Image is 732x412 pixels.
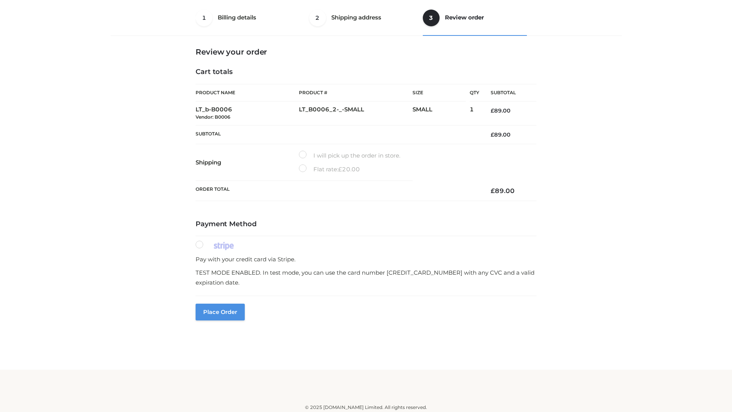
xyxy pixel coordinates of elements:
span: £ [491,131,494,138]
span: £ [491,187,495,195]
h3: Review your order [196,47,536,56]
td: LT_b-B0006 [196,101,299,126]
th: Product Name [196,84,299,101]
th: Size [413,84,466,101]
td: 1 [470,101,479,126]
th: Product # [299,84,413,101]
label: I will pick up the order in store. [299,151,400,161]
span: £ [491,107,494,114]
td: LT_B0006_2-_-SMALL [299,101,413,126]
label: Flat rate: [299,164,360,174]
span: £ [338,166,342,173]
th: Subtotal [479,84,536,101]
th: Subtotal [196,125,479,144]
p: Pay with your credit card via Stripe. [196,254,536,264]
small: Vendor: B0006 [196,114,230,120]
th: Order Total [196,181,479,201]
th: Qty [470,84,479,101]
th: Shipping [196,144,299,181]
h4: Payment Method [196,220,536,229]
p: TEST MODE ENABLED. In test mode, you can use the card number [CREDIT_CARD_NUMBER] with any CVC an... [196,268,536,287]
bdi: 89.00 [491,187,515,195]
bdi: 89.00 [491,107,510,114]
td: SMALL [413,101,470,126]
button: Place order [196,304,245,320]
div: © 2025 [DOMAIN_NAME] Limited. All rights reserved. [113,404,619,411]
bdi: 20.00 [338,166,360,173]
bdi: 89.00 [491,131,510,138]
h4: Cart totals [196,68,536,76]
